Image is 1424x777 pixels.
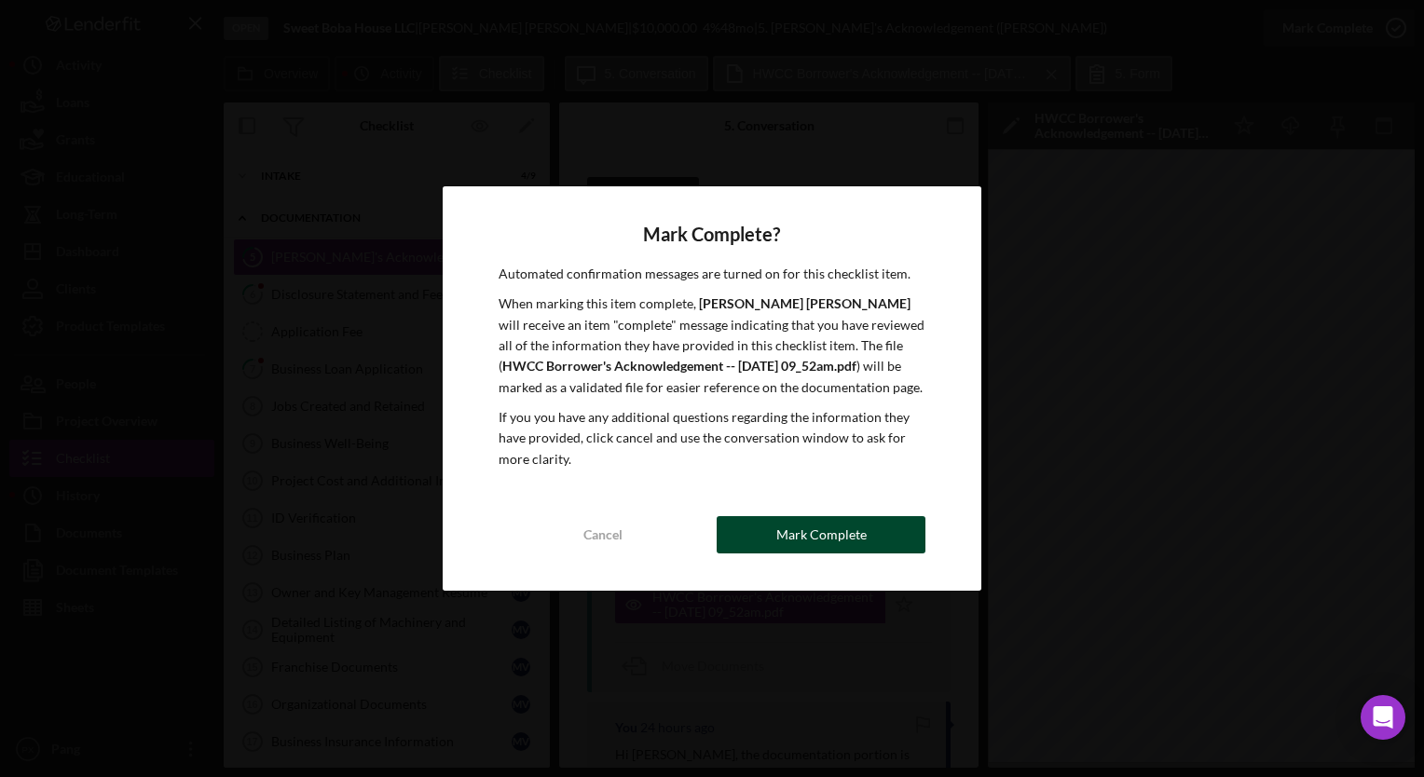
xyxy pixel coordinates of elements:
div: Cancel [583,516,623,553]
p: Automated confirmation messages are turned on for this checklist item. [499,264,925,284]
button: Mark Complete [717,516,925,553]
div: Mark Complete [776,516,867,553]
p: When marking this item complete, will receive an item "complete" message indicating that you have... [499,293,925,398]
p: If you you have any additional questions regarding the information they have provided, click canc... [499,407,925,470]
div: Open Intercom Messenger [1361,695,1405,740]
button: Cancel [499,516,707,553]
b: [PERSON_NAME] [PERSON_NAME] [699,295,911,311]
h4: Mark Complete? [499,224,925,245]
b: HWCC Borrower's Acknowledgement -- [DATE] 09_52am.pdf [502,358,856,374]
